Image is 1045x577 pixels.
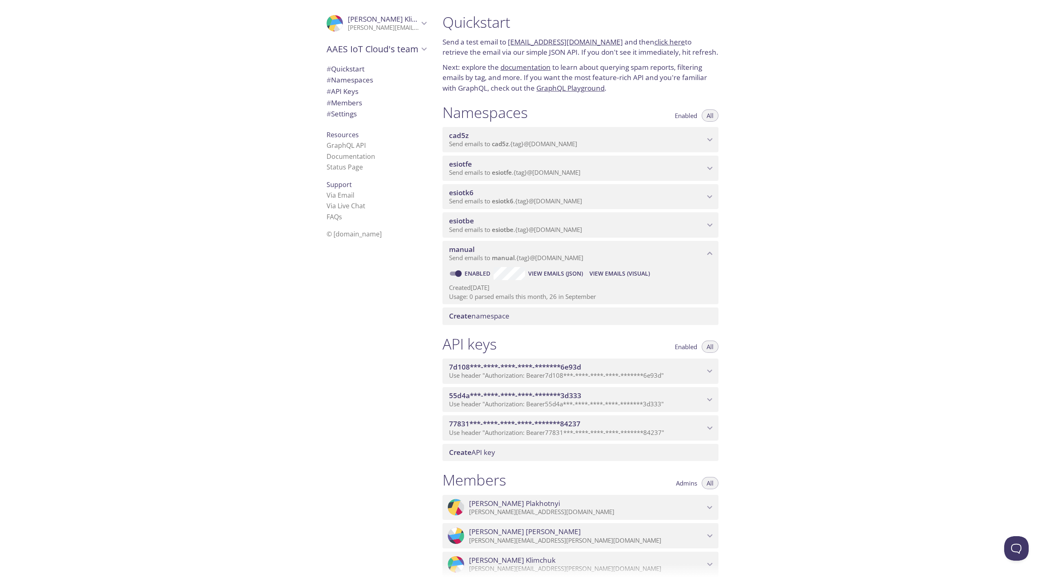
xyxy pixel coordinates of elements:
[442,495,718,520] div: Alex Plakhotnyi
[449,448,495,457] span: API key
[320,10,433,37] div: Igor Klimchuk
[327,75,331,85] span: #
[442,335,497,353] h1: API keys
[327,109,357,118] span: Settings
[327,98,362,107] span: Members
[320,108,433,120] div: Team Settings
[449,283,712,292] p: Created [DATE]
[327,201,365,210] a: Via Live Chat
[671,477,702,489] button: Admins
[442,184,718,209] div: esiotk6 namespace
[327,152,375,161] a: Documentation
[327,64,365,74] span: Quickstart
[508,37,623,47] a: [EMAIL_ADDRESS][DOMAIN_NAME]
[442,156,718,181] div: esiotfe namespace
[442,212,718,238] div: esiotbe namespace
[442,62,718,94] p: Next: explore the to learn about querying spam reports, filtering emails by tag, and more. If you...
[442,103,528,122] h1: Namespaces
[442,241,718,266] div: manual namespace
[442,523,718,548] div: Bartosz Kosowski
[348,24,419,32] p: [PERSON_NAME][EMAIL_ADDRESS][PERSON_NAME][DOMAIN_NAME]
[449,188,474,197] span: esiotk6
[327,180,352,189] span: Support
[339,212,342,221] span: s
[449,225,582,234] span: Send emails to . {tag} @[DOMAIN_NAME]
[327,191,354,200] a: Via Email
[492,254,515,262] span: manual
[589,269,650,278] span: View Emails (Visual)
[442,307,718,325] div: Create namespace
[327,130,359,139] span: Resources
[320,86,433,97] div: API Keys
[327,43,419,55] span: AAES IoT Cloud's team
[449,311,471,321] span: Create
[442,127,718,152] div: cad5z namespace
[320,38,433,60] div: AAES IoT Cloud's team
[327,87,358,96] span: API Keys
[320,63,433,75] div: Quickstart
[449,168,580,176] span: Send emails to . {tag} @[DOMAIN_NAME]
[442,471,506,489] h1: Members
[327,229,382,238] span: © [DOMAIN_NAME]
[702,477,718,489] button: All
[327,212,342,221] a: FAQ
[528,269,583,278] span: View Emails (JSON)
[327,87,331,96] span: #
[654,37,685,47] a: click here
[586,267,653,280] button: View Emails (Visual)
[449,254,583,262] span: Send emails to . {tag} @[DOMAIN_NAME]
[449,448,471,457] span: Create
[449,159,472,169] span: esiotfe
[525,267,586,280] button: View Emails (JSON)
[327,109,331,118] span: #
[702,341,718,353] button: All
[327,163,363,172] a: Status Page
[469,556,556,565] span: [PERSON_NAME] Klimchuk
[320,74,433,86] div: Namespaces
[670,341,702,353] button: Enabled
[463,270,494,277] a: Enabled
[1004,536,1029,561] iframe: Help Scout Beacon - Open
[492,225,514,234] span: esiotbe
[327,141,366,150] a: GraphQL API
[442,13,718,31] h1: Quickstart
[327,98,331,107] span: #
[442,37,718,58] p: Send a test email to and then to retrieve the email via our simple JSON API. If you don't see it ...
[449,140,577,148] span: Send emails to . {tag} @[DOMAIN_NAME]
[348,14,434,24] span: [PERSON_NAME] Klimchuk
[327,75,373,85] span: Namespaces
[449,292,712,301] p: Usage: 0 parsed emails this month, 26 in September
[492,140,509,148] span: cad5z
[449,245,475,254] span: manual
[449,311,509,321] span: namespace
[536,83,605,93] a: GraphQL Playground
[469,537,705,545] p: [PERSON_NAME][EMAIL_ADDRESS][PERSON_NAME][DOMAIN_NAME]
[327,64,331,74] span: #
[442,552,718,577] div: Igor Klimchuk
[449,131,469,140] span: cad5z
[702,109,718,122] button: All
[492,168,512,176] span: esiotfe
[449,216,474,225] span: esiotbe
[500,62,551,72] a: documentation
[469,499,560,508] span: [PERSON_NAME] Plakhotnyi
[469,508,705,516] p: [PERSON_NAME][EMAIL_ADDRESS][DOMAIN_NAME]
[469,527,581,536] span: [PERSON_NAME] [PERSON_NAME]
[320,97,433,109] div: Members
[449,197,582,205] span: Send emails to . {tag} @[DOMAIN_NAME]
[442,444,718,461] div: Create API Key
[670,109,702,122] button: Enabled
[492,197,514,205] span: esiotk6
